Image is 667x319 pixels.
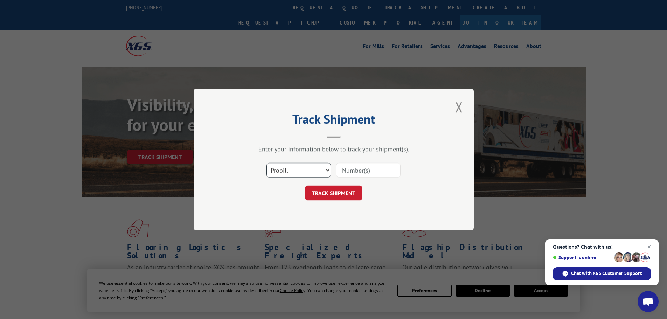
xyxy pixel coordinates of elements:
[553,255,612,260] span: Support is online
[553,244,651,250] span: Questions? Chat with us!
[336,163,401,178] input: Number(s)
[229,145,439,153] div: Enter your information below to track your shipment(s).
[453,97,465,117] button: Close modal
[553,267,651,280] span: Chat with XGS Customer Support
[638,291,659,312] a: Open chat
[571,270,642,277] span: Chat with XGS Customer Support
[229,114,439,127] h2: Track Shipment
[305,186,362,200] button: TRACK SHIPMENT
